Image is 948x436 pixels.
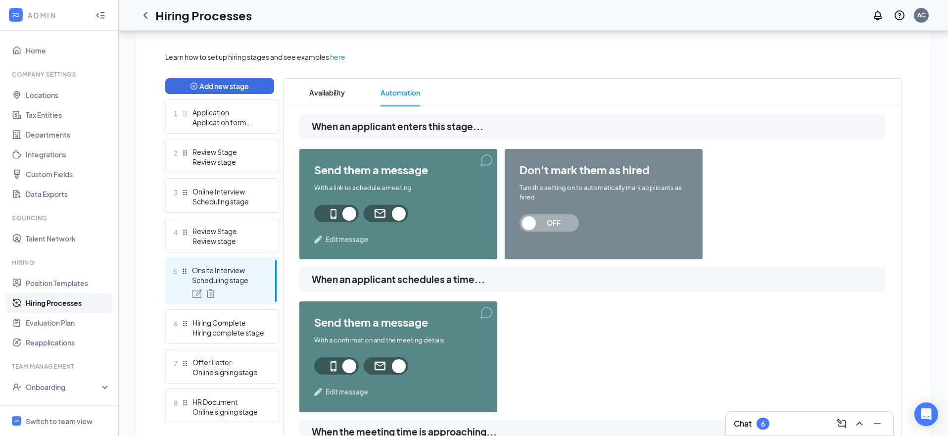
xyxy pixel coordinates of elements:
span: Edit message [326,235,368,244]
div: 6 [761,420,765,428]
div: ADMIN [28,10,87,20]
span: Automation [380,79,420,106]
div: Team Management [12,362,108,371]
button: plus-circleAdd new stage [165,78,274,94]
div: Scheduling stage [192,196,265,206]
a: Home [26,41,110,60]
svg: WorkstreamLogo [13,418,20,424]
svg: Drag [181,268,188,275]
span: When an applicant enters this stage... [312,119,885,134]
a: Hiring Processes [26,293,110,313]
h1: Hiring Processes [155,7,252,24]
a: Custom Fields [26,164,110,184]
div: Offer Letter [192,357,265,367]
svg: ChevronUp [853,418,865,430]
a: Evaluation Plan [26,313,110,333]
a: Talent Network [26,229,110,248]
svg: Drag [182,229,189,236]
span: 6 [174,318,178,330]
div: Review stage [192,157,265,167]
svg: Drag [182,110,189,117]
div: With a link to schedule a meeting [314,183,482,193]
div: Sourcing [12,214,108,222]
svg: UserCheck [12,382,22,392]
div: Hiring complete stage [192,328,265,338]
h3: Chat [734,418,752,429]
button: Minimize [869,416,885,432]
span: 2 [174,147,178,159]
span: 7 [174,357,178,369]
div: Switch to team view [26,416,93,426]
svg: QuestionInfo [894,9,905,21]
a: Locations [26,85,110,105]
a: Position Templates [26,273,110,293]
svg: Drag [182,149,189,156]
div: Online signing stage [192,407,265,417]
div: Online Interview [192,187,265,196]
div: Application form stage [192,117,265,127]
button: ComposeMessage [834,416,850,432]
a: Tax Entities [26,105,110,125]
div: Application [192,107,265,117]
a: Data Exports [26,184,110,204]
span: 3 [174,187,178,198]
span: 4 [174,226,178,238]
div: Hiring Complete [192,318,265,328]
svg: Notifications [872,9,884,21]
span: Edit message [326,387,368,397]
span: send them a message [314,164,482,176]
span: plus-circle [190,83,197,90]
span: send them a message [314,316,482,328]
button: ChevronUp [852,416,867,432]
div: HR Document [192,397,265,407]
a: Integrations [26,145,110,164]
svg: WorkstreamLogo [11,10,21,20]
div: AC [917,11,926,19]
span: When an applicant schedules a time... [312,272,885,287]
div: Turn this setting on to automatically mark applicants as hired [520,183,688,202]
svg: Drag [182,399,189,406]
div: Online signing stage [192,367,265,377]
div: Scheduling stage [192,275,264,285]
svg: Drag [182,320,189,327]
a: Departments [26,125,110,145]
div: With a confirmation and the meeting details [314,336,482,345]
svg: Collapse [95,10,105,20]
span: don't mark them as hired [520,164,688,176]
span: OFF [532,214,575,232]
div: Company Settings [12,70,108,79]
div: Review stage [192,236,265,246]
div: Onboarding [26,382,102,392]
span: 1 [174,107,178,119]
span: Availability [309,79,345,106]
a: Reapplications [26,333,110,352]
svg: Drag [182,360,189,367]
svg: ComposeMessage [836,418,848,430]
span: 8 [174,397,178,409]
div: Review Stage [192,147,265,157]
svg: Drag [182,189,189,196]
span: Learn how to set up hiring stages and see examples [165,51,329,62]
svg: ChevronLeft [140,9,151,21]
div: Open Intercom Messenger [914,402,938,426]
div: Review Stage [192,226,265,236]
span: 5 [173,265,177,277]
svg: Minimize [871,418,883,430]
a: here [330,51,345,62]
div: Hiring [12,258,108,267]
div: Onsite Interview [192,265,264,275]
